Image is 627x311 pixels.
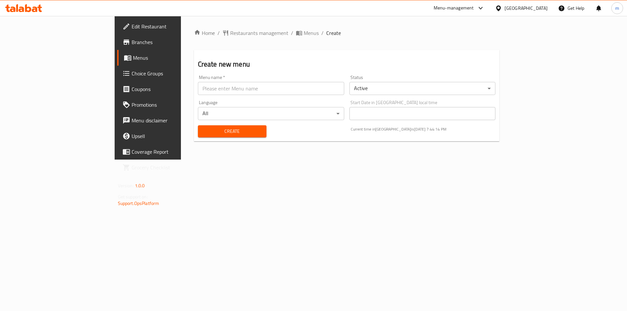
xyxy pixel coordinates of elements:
[117,113,219,128] a: Menu disclaimer
[117,97,219,113] a: Promotions
[132,38,214,46] span: Branches
[132,163,214,171] span: Grocery Checklist
[117,50,219,66] a: Menus
[615,5,619,12] span: m
[222,29,288,37] a: Restaurants management
[117,81,219,97] a: Coupons
[326,29,341,37] span: Create
[132,23,214,30] span: Edit Restaurant
[132,148,214,156] span: Coverage Report
[132,132,214,140] span: Upsell
[321,29,324,37] li: /
[198,59,496,69] h2: Create new menu
[132,85,214,93] span: Coupons
[351,126,496,132] p: Current time in [GEOGRAPHIC_DATA] is [DATE] 7:44:14 PM
[117,160,219,175] a: Grocery Checklist
[198,125,266,137] button: Create
[117,34,219,50] a: Branches
[132,70,214,77] span: Choice Groups
[118,193,148,201] span: Get support on:
[291,29,293,37] li: /
[198,82,344,95] input: Please enter Menu name
[203,127,261,135] span: Create
[296,29,319,37] a: Menus
[135,181,145,190] span: 1.0.0
[117,66,219,81] a: Choice Groups
[230,29,288,37] span: Restaurants management
[304,29,319,37] span: Menus
[118,199,159,208] a: Support.OpsPlatform
[117,144,219,160] a: Coverage Report
[198,107,344,120] div: All
[117,128,219,144] a: Upsell
[117,19,219,34] a: Edit Restaurant
[194,29,500,37] nav: breadcrumb
[132,101,214,109] span: Promotions
[505,5,548,12] div: [GEOGRAPHIC_DATA]
[434,4,474,12] div: Menu-management
[132,117,214,124] span: Menu disclaimer
[133,54,214,62] span: Menus
[118,181,134,190] span: Version:
[349,82,496,95] div: Active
